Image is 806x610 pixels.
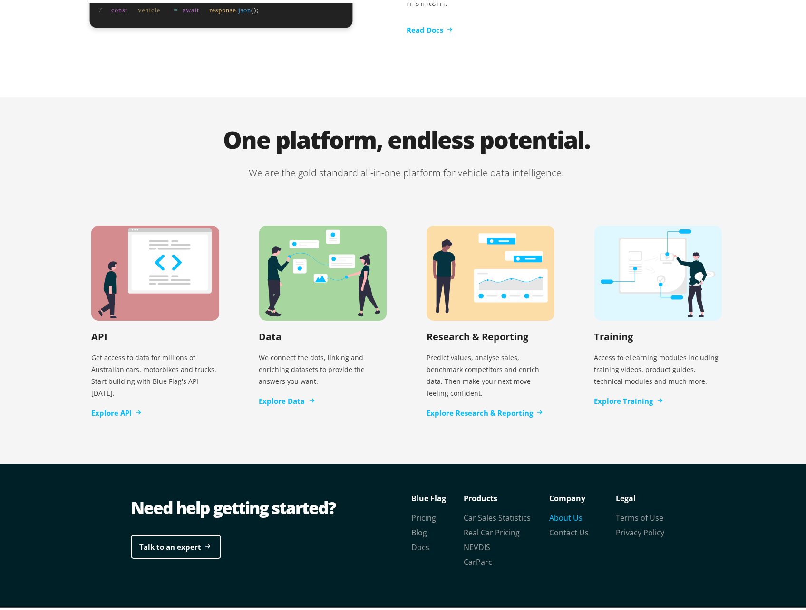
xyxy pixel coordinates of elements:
a: Talk to an expert [131,532,221,556]
a: Pricing [411,510,436,520]
div: Need help getting started? [131,493,407,517]
a: Explore Research & Reporting [427,405,543,416]
h2: API [91,327,107,340]
a: Car Sales Statistics [464,510,531,520]
a: Read Docs [407,22,453,33]
p: We are the gold standard all-in-one platform for vehicle data intelligence. [71,163,742,177]
p: We connect the dots, linking and enriching datasets to provide the answers you want. [259,345,387,388]
a: Explore API [91,405,141,416]
a: Terms of Use [616,510,663,520]
h2: Research & Reporting [427,327,528,340]
p: Predict values, analyse sales, benchmark competitors and enrich data. Then make your next move fe... [427,345,554,400]
a: Docs [411,539,429,550]
p: Blue Flag [411,488,464,503]
tspan: await [183,3,199,11]
a: Blog [411,524,427,535]
a: NEVDIS [464,539,490,550]
tspan: . [236,3,238,11]
p: Get access to data for millions of Australian cars, motorbikes and trucks. Start building with Bl... [91,345,219,400]
a: About Us [549,510,583,520]
a: Privacy Policy [616,524,664,535]
tspan: const [111,3,127,11]
a: Real Car Pricing [464,524,520,535]
a: Contact Us [549,524,589,535]
h1: One platform, endless potential. [71,125,742,163]
tspan: = [174,3,178,11]
tspan: (); [251,3,259,11]
h2: Data [259,327,282,340]
tspan: vehicle [138,3,160,11]
p: Products [464,488,549,503]
p: Company [549,488,616,503]
a: Explore Data [259,393,315,404]
p: Access to eLearning modules including training videos, product guides, technical modules and much... [594,345,722,388]
tspan: response [209,3,236,11]
p: Legal [616,488,682,503]
tspan: 7 [98,3,102,11]
a: CarParc [464,554,492,564]
a: Explore Training [594,393,663,404]
tspan: json [238,3,251,11]
h2: Training [594,327,633,340]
